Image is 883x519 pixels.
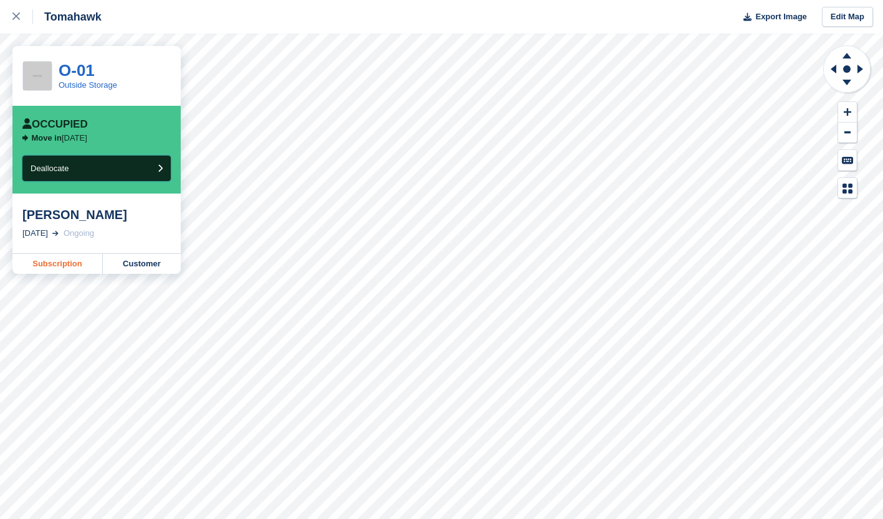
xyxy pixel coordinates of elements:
img: arrow-right-icn-b7405d978ebc5dd23a37342a16e90eae327d2fa7eb118925c1a0851fb5534208.svg [22,134,29,141]
a: O-01 [59,61,95,80]
span: Move in [32,133,62,143]
p: [DATE] [32,133,87,143]
button: Zoom Out [838,123,857,143]
button: Keyboard Shortcuts [838,150,857,171]
a: Edit Map [822,7,873,27]
div: Ongoing [64,227,94,240]
div: [DATE] [22,227,48,240]
a: Customer [103,254,181,274]
a: Outside Storage [59,80,117,90]
span: Export Image [755,11,806,23]
div: [PERSON_NAME] [22,207,171,222]
button: Zoom In [838,102,857,123]
img: 256x256-placeholder-a091544baa16b46aadf0b611073c37e8ed6a367829ab441c3b0103e7cf8a5b1b.png [23,62,52,90]
button: Map Legend [838,178,857,199]
span: Deallocate [31,164,69,173]
button: Deallocate [22,156,171,181]
button: Export Image [736,7,807,27]
div: Occupied [22,118,88,131]
div: Tomahawk [33,9,102,24]
a: Subscription [12,254,103,274]
img: arrow-right-light-icn-cde0832a797a2874e46488d9cf13f60e5c3a73dbe684e267c42b8395dfbc2abf.svg [52,231,59,236]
